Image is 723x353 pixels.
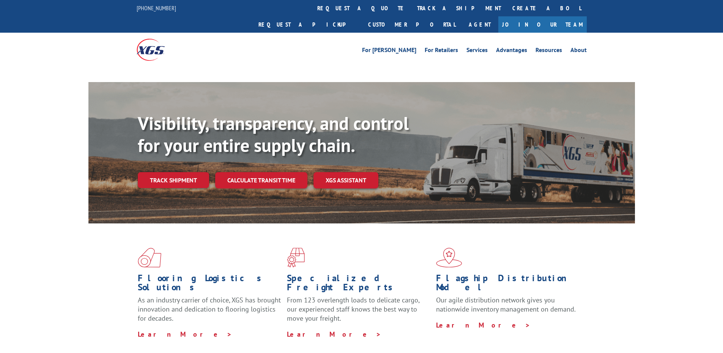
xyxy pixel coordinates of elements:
[138,274,281,296] h1: Flooring Logistics Solutions
[461,16,498,33] a: Agent
[498,16,587,33] a: Join Our Team
[287,330,381,339] a: Learn More >
[436,248,462,268] img: xgs-icon-flagship-distribution-model-red
[287,274,430,296] h1: Specialized Freight Experts
[287,296,430,329] p: From 123 overlength loads to delicate cargo, our experienced staff knows the best way to move you...
[138,248,161,268] img: xgs-icon-total-supply-chain-intelligence-red
[362,47,416,55] a: For [PERSON_NAME]
[466,47,488,55] a: Services
[215,172,307,188] a: Calculate transit time
[138,296,281,323] span: As an industry carrier of choice, XGS has brought innovation and dedication to flooring logistics...
[287,248,305,268] img: xgs-icon-focused-on-flooring-red
[536,47,562,55] a: Resources
[570,47,587,55] a: About
[137,4,176,12] a: [PHONE_NUMBER]
[496,47,527,55] a: Advantages
[436,321,531,329] a: Learn More >
[138,172,209,188] a: Track shipment
[253,16,362,33] a: Request a pickup
[425,47,458,55] a: For Retailers
[436,296,576,313] span: Our agile distribution network gives you nationwide inventory management on demand.
[138,111,409,157] b: Visibility, transparency, and control for your entire supply chain.
[138,330,232,339] a: Learn More >
[362,16,461,33] a: Customer Portal
[436,274,580,296] h1: Flagship Distribution Model
[313,172,378,188] a: XGS ASSISTANT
